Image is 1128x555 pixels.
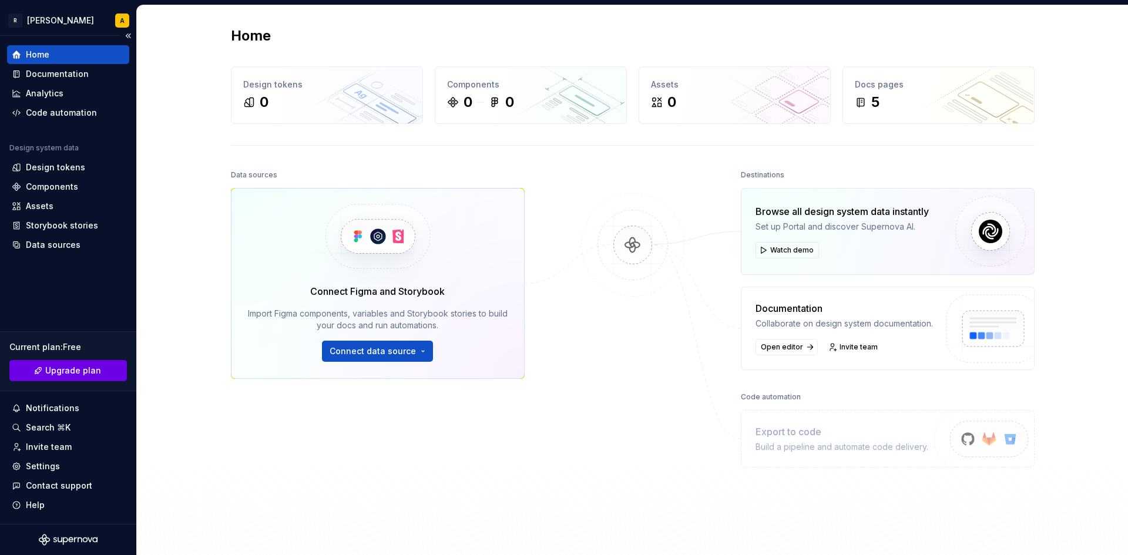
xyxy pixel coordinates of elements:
[27,15,94,26] div: [PERSON_NAME]
[260,93,268,112] div: 0
[26,402,79,414] div: Notifications
[756,204,929,218] div: Browse all design system data instantly
[7,476,129,495] button: Contact support
[7,177,129,196] a: Components
[756,242,819,258] button: Watch demo
[322,341,433,362] button: Connect data source
[26,162,85,173] div: Design tokens
[7,457,129,476] a: Settings
[26,480,92,492] div: Contact support
[840,342,878,352] span: Invite team
[7,236,129,254] a: Data sources
[26,422,70,433] div: Search ⌘K
[26,107,97,119] div: Code automation
[120,16,125,25] div: A
[26,200,53,212] div: Assets
[7,65,129,83] a: Documentation
[2,8,134,33] button: R[PERSON_NAME]A
[639,66,831,124] a: Assets0
[248,308,508,331] div: Import Figma components, variables and Storybook stories to build your docs and run automations.
[7,216,129,235] a: Storybook stories
[45,365,101,376] span: Upgrade plan
[26,441,72,453] div: Invite team
[756,221,929,233] div: Set up Portal and discover Supernova AI.
[7,496,129,514] button: Help
[761,342,803,352] span: Open editor
[7,84,129,103] a: Analytics
[756,425,928,439] div: Export to code
[7,418,129,437] button: Search ⌘K
[871,93,879,112] div: 5
[667,93,676,112] div: 0
[7,197,129,216] a: Assets
[26,239,80,251] div: Data sources
[7,103,129,122] a: Code automation
[770,245,814,255] span: Watch demo
[7,158,129,177] a: Design tokens
[8,14,22,28] div: R
[26,88,63,99] div: Analytics
[741,389,801,405] div: Code automation
[39,534,98,546] svg: Supernova Logo
[447,79,615,90] div: Components
[842,66,1035,124] a: Docs pages5
[756,339,818,355] a: Open editor
[9,360,127,381] a: Upgrade plan
[435,66,627,124] a: Components00
[26,68,89,80] div: Documentation
[464,93,472,112] div: 0
[26,460,60,472] div: Settings
[310,284,445,298] div: Connect Figma and Storybook
[120,28,136,44] button: Collapse sidebar
[756,441,928,453] div: Build a pipeline and automate code delivery.
[756,318,933,329] div: Collaborate on design system documentation.
[825,339,883,355] a: Invite team
[26,499,45,511] div: Help
[231,167,277,183] div: Data sources
[243,79,411,90] div: Design tokens
[26,49,49,60] div: Home
[26,220,98,231] div: Storybook stories
[231,66,423,124] a: Design tokens0
[651,79,818,90] div: Assets
[7,399,129,418] button: Notifications
[9,143,79,153] div: Design system data
[9,341,127,353] div: Current plan : Free
[855,79,1022,90] div: Docs pages
[231,26,271,45] h2: Home
[741,167,784,183] div: Destinations
[7,45,129,64] a: Home
[505,93,514,112] div: 0
[330,345,416,357] span: Connect data source
[756,301,933,315] div: Documentation
[7,438,129,456] a: Invite team
[26,181,78,193] div: Components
